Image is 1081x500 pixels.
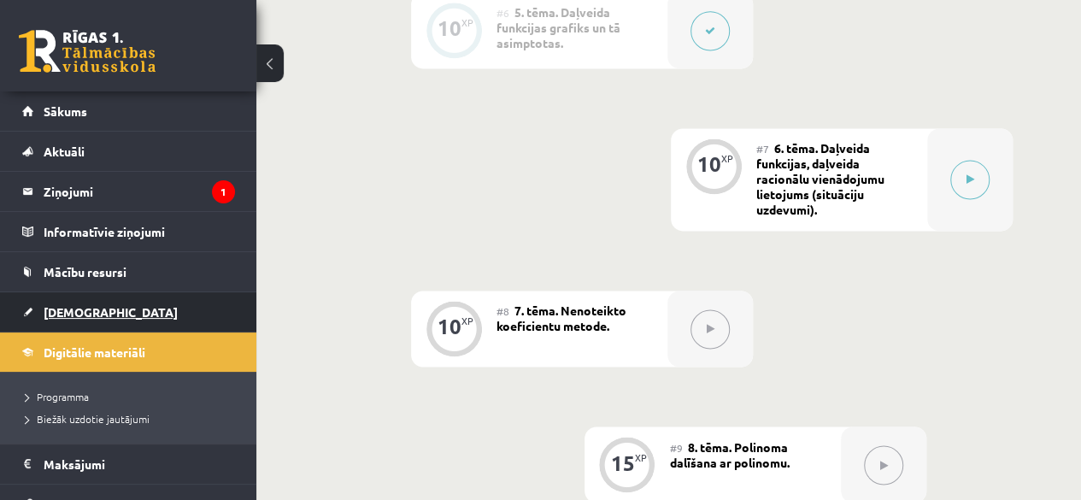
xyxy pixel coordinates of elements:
[22,292,235,332] a: [DEMOGRAPHIC_DATA]
[670,440,683,454] span: #9
[756,140,884,217] span: 6. tēma. Daļveida funkcijas, daļveida racionālu vienādojumu lietojums (situāciju uzdevumi).
[26,389,239,404] a: Programma
[461,316,473,326] div: XP
[44,264,126,279] span: Mācību resursi
[44,444,235,484] legend: Maksājumi
[44,344,145,360] span: Digitālie materiāli
[22,91,235,131] a: Sākums
[19,30,156,73] a: Rīgas 1. Tālmācības vidusskola
[44,172,235,211] legend: Ziņojumi
[756,142,769,156] span: #7
[635,452,647,462] div: XP
[22,132,235,171] a: Aktuāli
[26,412,150,426] span: Biežāk uzdotie jautājumi
[496,4,620,50] span: 5. tēma. Daļveida funkcijas grafiks un tā asimptotas.
[22,212,235,251] a: Informatīvie ziņojumi
[721,154,733,163] div: XP
[611,455,635,470] div: 15
[22,172,235,211] a: Ziņojumi1
[22,252,235,291] a: Mācību resursi
[670,438,790,469] span: 8. tēma. Polinoma dalīšana ar polinomu.
[44,103,87,119] span: Sākums
[697,156,721,172] div: 10
[461,18,473,27] div: XP
[26,411,239,426] a: Biežāk uzdotie jautājumi
[44,212,235,251] legend: Informatīvie ziņojumi
[438,319,461,334] div: 10
[212,180,235,203] i: 1
[496,6,509,20] span: #6
[22,332,235,372] a: Digitālie materiāli
[26,390,89,403] span: Programma
[496,303,626,333] span: 7. tēma. Nenoteikto koeficientu metode.
[44,144,85,159] span: Aktuāli
[22,444,235,484] a: Maksājumi
[44,304,178,320] span: [DEMOGRAPHIC_DATA]
[438,21,461,36] div: 10
[496,304,509,318] span: #8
